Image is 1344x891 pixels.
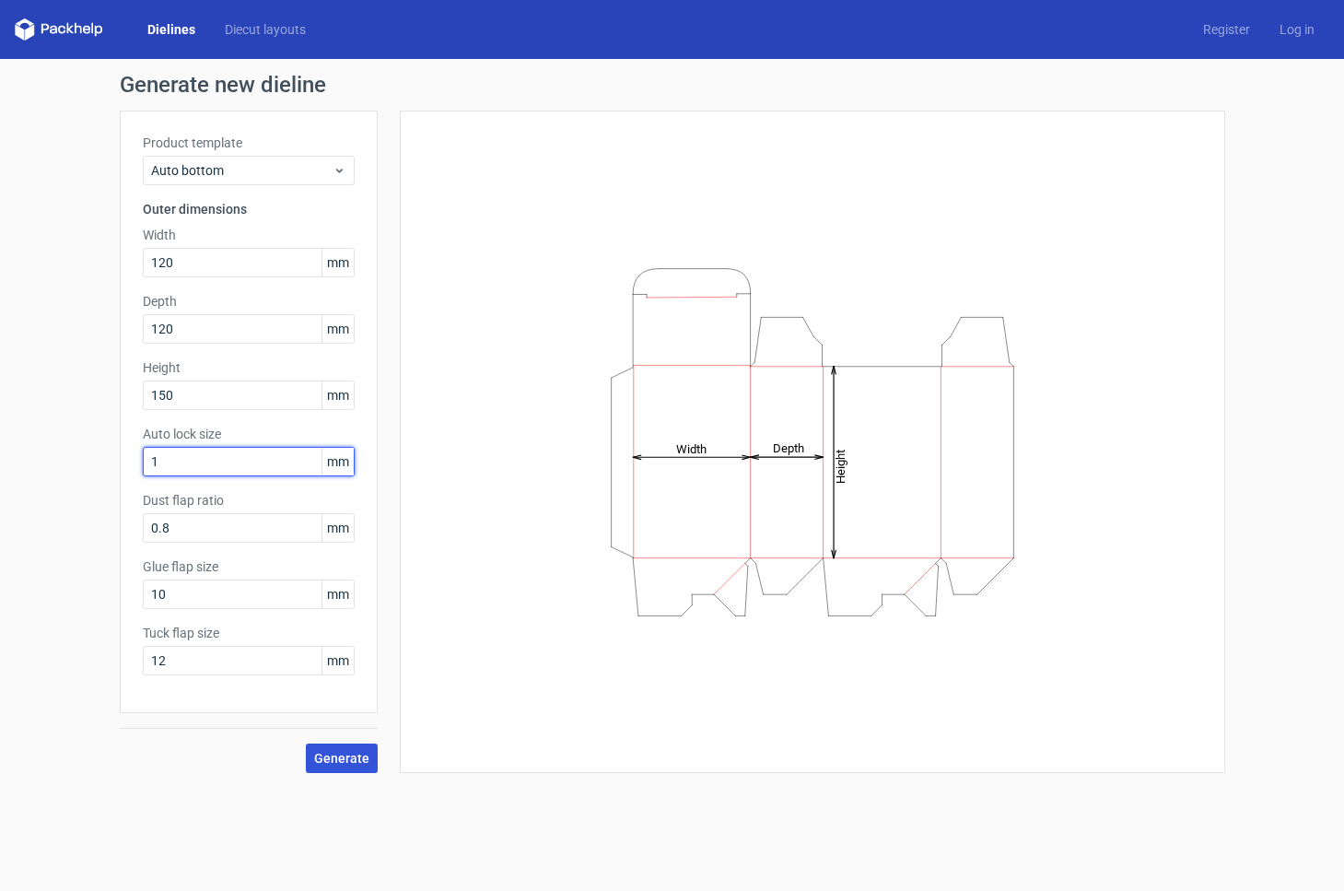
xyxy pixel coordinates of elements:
tspan: Height [833,449,847,483]
tspan: Depth [772,441,803,455]
h3: Outer dimensions [143,200,355,218]
label: Height [143,358,355,377]
span: Auto bottom [151,161,333,180]
button: Generate [306,744,378,773]
label: Auto lock size [143,425,355,443]
a: Log in [1265,20,1329,39]
label: Dust flap ratio [143,491,355,510]
span: mm [321,514,354,542]
label: Product template [143,134,355,152]
a: Register [1188,20,1265,39]
label: Tuck flap size [143,624,355,642]
span: mm [321,647,354,674]
span: mm [321,249,354,276]
span: mm [321,448,354,475]
span: mm [321,381,354,409]
label: Width [143,226,355,244]
label: Depth [143,292,355,311]
a: Diecut layouts [210,20,321,39]
span: mm [321,315,354,343]
h1: Generate new dieline [120,74,1225,96]
span: Generate [314,752,369,765]
tspan: Width [675,441,706,455]
span: mm [321,580,354,608]
a: Dielines [133,20,210,39]
label: Glue flap size [143,557,355,576]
